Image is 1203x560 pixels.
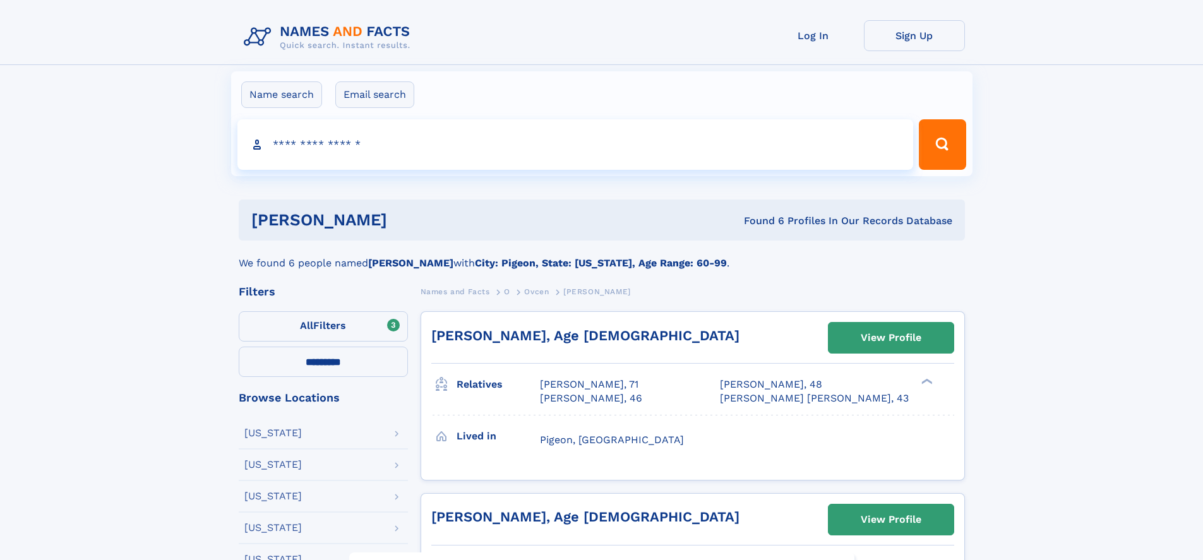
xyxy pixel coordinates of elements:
[540,378,638,391] a: [PERSON_NAME], 71
[244,460,302,470] div: [US_STATE]
[431,328,739,343] a: [PERSON_NAME], Age [DEMOGRAPHIC_DATA]
[241,81,322,108] label: Name search
[720,391,909,405] a: [PERSON_NAME] [PERSON_NAME], 43
[763,20,864,51] a: Log In
[918,378,933,386] div: ❯
[475,257,727,269] b: City: Pigeon, State: [US_STATE], Age Range: 60-99
[244,428,302,438] div: [US_STATE]
[368,257,453,269] b: [PERSON_NAME]
[504,287,510,296] span: O
[861,505,921,534] div: View Profile
[524,287,549,296] span: Ovcen
[864,20,965,51] a: Sign Up
[335,81,414,108] label: Email search
[524,283,549,299] a: Ovcen
[720,378,822,391] a: [PERSON_NAME], 48
[829,504,954,535] a: View Profile
[565,214,952,228] div: Found 6 Profiles In Our Records Database
[504,283,510,299] a: O
[239,311,408,342] label: Filters
[251,212,566,228] h1: [PERSON_NAME]
[563,287,631,296] span: [PERSON_NAME]
[919,119,966,170] button: Search Button
[457,374,540,395] h3: Relatives
[540,434,684,446] span: Pigeon, [GEOGRAPHIC_DATA]
[239,286,408,297] div: Filters
[239,392,408,403] div: Browse Locations
[239,20,421,54] img: Logo Names and Facts
[421,283,490,299] a: Names and Facts
[829,323,954,353] a: View Profile
[861,323,921,352] div: View Profile
[457,426,540,447] h3: Lived in
[239,241,965,271] div: We found 6 people named with .
[300,319,313,331] span: All
[540,391,642,405] a: [PERSON_NAME], 46
[237,119,914,170] input: search input
[244,491,302,501] div: [US_STATE]
[431,509,739,525] a: [PERSON_NAME], Age [DEMOGRAPHIC_DATA]
[244,523,302,533] div: [US_STATE]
